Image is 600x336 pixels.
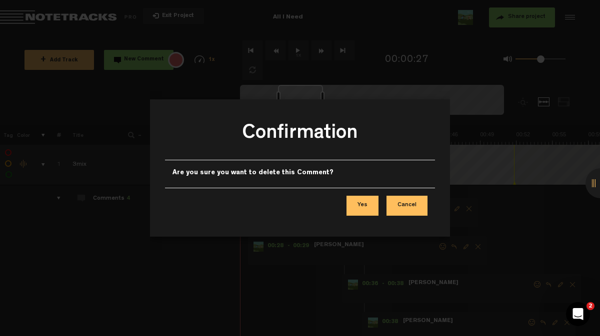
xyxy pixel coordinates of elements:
iframe: Intercom live chat [566,302,590,326]
span: 2 [586,302,594,310]
button: Cancel [386,196,427,216]
h3: Confirmation [172,120,427,152]
label: Are you sure you want to delete this Comment? [172,168,333,178]
button: Yes [346,196,378,216]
